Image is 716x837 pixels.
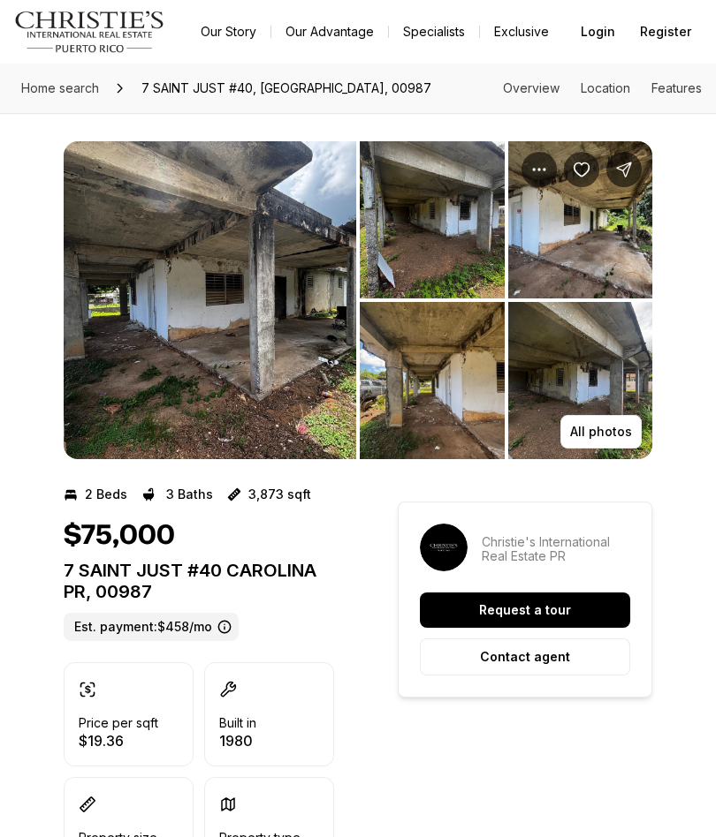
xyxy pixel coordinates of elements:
[134,74,438,102] span: 7 SAINT JUST #40, [GEOGRAPHIC_DATA], 00987
[479,603,571,617] p: Request a tour
[629,14,702,49] button: Register
[79,734,158,748] p: $19.36
[640,25,691,39] span: Register
[360,141,652,459] li: 2 of 2
[503,81,702,95] nav: Page section menu
[508,141,653,298] button: View image gallery
[64,141,356,459] li: 1 of 2
[64,141,356,459] button: View image gallery
[64,519,175,553] h1: $75,000
[14,74,106,102] a: Home search
[606,152,642,187] button: Share Property: 7 SAINT JUST #40
[360,302,505,459] button: View image gallery
[480,19,628,44] a: Exclusive Properties
[271,19,388,44] a: Our Advantage
[21,80,99,95] span: Home search
[219,734,256,748] p: 1980
[389,19,479,44] a: Specialists
[480,650,570,664] p: Contact agent
[503,80,560,95] a: Skip to: Overview
[570,425,632,439] p: All photos
[420,638,630,675] button: Contact agent
[64,141,652,459] div: Listing Photos
[420,592,630,628] button: Request a tour
[482,535,630,563] p: Christie's International Real Estate PR
[141,480,213,509] button: 3 Baths
[166,487,213,501] p: 3 Baths
[14,11,165,53] img: logo
[560,415,642,449] button: All photos
[581,25,615,39] span: Login
[64,613,239,641] label: Est. payment: $458/mo
[581,80,630,95] a: Skip to: Location
[360,141,505,298] button: View image gallery
[79,716,158,730] p: Price per sqft
[219,716,256,730] p: Built in
[248,487,311,501] p: 3,873 sqft
[85,487,127,501] p: 2 Beds
[522,152,557,187] button: Property options
[564,152,599,187] button: Save Property: 7 SAINT JUST #40
[651,80,702,95] a: Skip to: Features
[570,14,626,49] button: Login
[187,19,270,44] a: Our Story
[64,560,334,602] p: 7 SAINT JUST #40 CAROLINA PR, 00987
[508,302,653,459] button: View image gallery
